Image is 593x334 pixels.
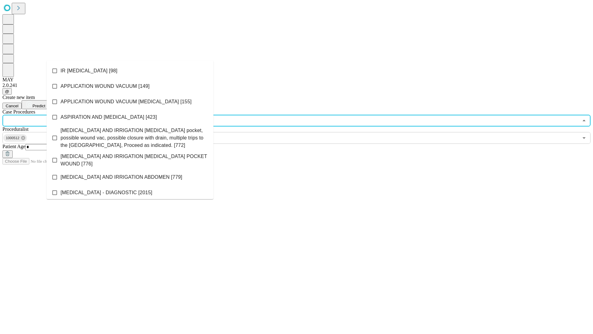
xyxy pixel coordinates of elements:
button: Open [580,134,588,142]
span: APPLICATION WOUND VACUUM [MEDICAL_DATA] [155] [61,98,191,105]
span: Patient Age [2,144,25,149]
button: @ [2,88,12,95]
span: APPLICATION WOUND VACUUM [149] [61,83,149,90]
span: IR [MEDICAL_DATA] [98] [61,67,117,75]
span: [MEDICAL_DATA] AND IRRIGATION [MEDICAL_DATA] POCKET WOUND [776] [61,153,208,168]
span: Proceduralist [2,126,28,132]
span: Create new item [2,95,35,100]
div: MAY [2,77,591,83]
span: ASPIRATION AND [MEDICAL_DATA] [423] [61,113,157,121]
span: Scheduled Procedure [2,109,35,114]
span: 1000512 [3,135,22,142]
div: 2.0.241 [2,83,591,88]
button: Cancel [2,103,22,109]
span: @ [5,89,9,94]
span: [MEDICAL_DATA] AND IRRIGATION ABDOMEN [779] [61,173,182,181]
span: [MEDICAL_DATA] - DIAGNOSTIC [2015] [61,189,152,196]
span: Cancel [6,104,19,108]
button: Close [580,116,588,125]
span: Predict [32,104,45,108]
button: Predict [22,100,50,109]
span: [MEDICAL_DATA] AND IRRIGATION [MEDICAL_DATA] pocket, possible wound vac, possible closure with dr... [61,127,208,149]
div: 1000512 [3,134,27,142]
